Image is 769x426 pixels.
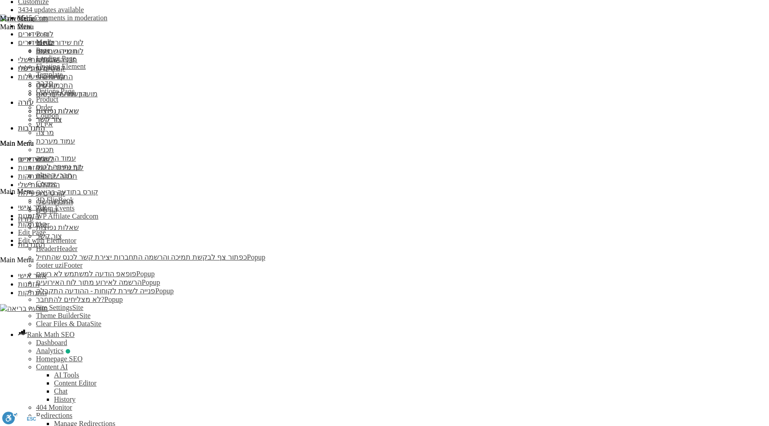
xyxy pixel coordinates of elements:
span: Site [90,320,101,327]
span: 15 Comments in moderation [25,14,107,22]
a: לוח שידורים [18,155,54,163]
a: התכניות שלי [36,198,73,206]
a: הזמנות [18,280,40,288]
a: עזרה [18,99,34,106]
span: 15 [18,14,25,22]
span: 34 updates available [25,6,84,13]
a: Clear Files & DataSite [36,320,101,327]
a: Rank Math Dashboard [18,331,75,338]
a: צור קשר [36,116,62,123]
a: שאלות נפוצות [36,224,79,231]
a: התכניות שלי [36,73,73,81]
a: תכניה שבועית [36,47,77,55]
a: Content AI Editor [54,379,97,387]
span: Popup [136,270,155,278]
a: התנדבות [18,124,45,132]
a: שאלות נפוצות [36,107,79,115]
a: ההקלטות שלי [18,56,60,63]
span: Theme Builder [36,312,79,319]
span: כפתור צף לבקשת תמיכה והרשמה התחברות יצירת קשר לכנס שהתחיל [36,253,247,261]
a: פנייה לשירת לקוחות - ההודעה התקבלהPopup [36,287,174,295]
a: קורסים ופעילות [18,189,65,197]
a: Dashboard [36,339,67,346]
a: קורסים ופעילות [18,64,65,72]
span: 34 [18,6,25,13]
a: התנדבות [18,241,45,248]
span: Popup [104,296,123,303]
a: Review 404 errors on your site [36,404,72,411]
a: Theme BuilderSite [36,312,90,319]
span: Clear Files & Data [36,320,90,327]
a: פופאפ הודעה למשתמש לא רשוםPopup [36,270,155,278]
a: קורסים [36,206,58,214]
a: הרשמה לאירוע מתוך לוח האירועיםPopup [36,278,160,286]
span: Rank Math SEO [27,331,75,338]
a: צור קשר [36,232,62,240]
span: Site [79,312,90,319]
a: לוח שידורים יומי [36,164,84,171]
a: עזרה [18,215,34,223]
a: התנתקות [18,289,47,296]
a: Review analytics and sitemaps [36,347,70,354]
a: תכניה שבועית [36,172,77,180]
a: Content AI [36,363,68,371]
span: Popup [142,278,160,286]
a: Create and edit redirections [36,412,72,419]
a: לוח שידורים [18,30,54,38]
a: Content AI Chat [54,387,67,395]
a: מועדון תודעה בריאה [36,90,98,98]
a: כפתור צף לבקשת תמיכה והרשמה התחברות יצירת קשר לכנס שהתחילPopup [36,253,265,261]
a: קורסים [36,81,58,89]
a: אזור אישי [18,272,47,279]
span: Popup [155,287,174,295]
span: Popup [247,253,265,261]
a: ההקלטות שלי [18,181,60,188]
a: Content AI History [54,395,76,403]
a: Edit Homepage SEO Settings [36,355,83,363]
a: Content AI Tools [54,371,79,379]
a: לוח שידורים יומי [36,39,84,46]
